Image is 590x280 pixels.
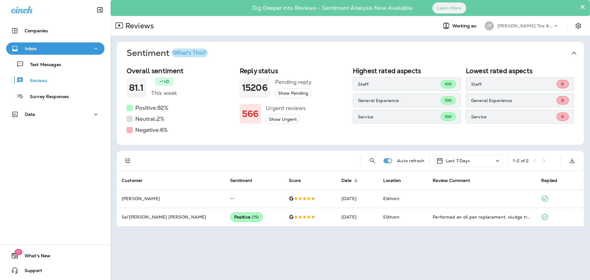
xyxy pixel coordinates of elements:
[25,46,37,51] p: Inbox
[358,82,441,87] p: Staff
[266,103,306,113] h5: Urgent reviews
[445,81,452,87] span: 100
[25,28,48,33] p: Companies
[171,49,208,57] button: What's This?
[358,98,441,103] p: General Experience
[24,78,47,84] p: Reviews
[24,62,61,68] p: Text Messages
[122,178,143,183] span: Customer
[471,114,557,119] p: Service
[446,158,470,163] p: Last 7 Days
[353,67,461,75] h2: Highest rated aspects
[445,98,452,103] span: 100
[452,23,478,29] span: Working as:
[230,178,252,183] span: Sentiment
[266,114,300,124] button: Show Urgent
[383,196,399,201] span: Elkhorn
[466,67,574,75] h2: Lowest rated aspects
[566,155,578,167] button: Export as CSV
[336,189,378,208] td: [DATE]
[122,215,220,219] p: Sei'[PERSON_NAME] [PERSON_NAME]
[6,74,104,87] button: Reviews
[366,155,379,167] button: Search Reviews
[383,214,399,220] span: Elkhorn
[25,112,35,117] p: Data
[541,178,565,183] span: Replied
[383,178,409,183] span: Location
[225,189,284,208] td: --
[397,158,424,163] p: Auto refresh
[275,77,312,87] h5: Pending reply
[252,215,259,220] span: ( 75 )
[135,125,168,135] h5: Negative: 6 %
[91,4,108,16] button: Collapse Sidebar
[122,178,151,183] span: Customer
[117,65,584,145] div: SentimentWhat's This?
[432,2,466,14] button: Learn More
[122,42,589,65] button: SentimentWhat's This?
[336,208,378,226] td: [DATE]
[6,264,104,277] button: Support
[289,178,301,183] span: Score
[122,196,220,201] p: [PERSON_NAME]
[561,114,564,119] span: 0
[6,58,104,71] button: Text Messages
[230,178,260,183] span: Sentiment
[6,108,104,120] button: Data
[123,21,154,30] p: Reviews
[14,249,22,255] span: 17
[230,212,263,222] div: Positive
[485,21,494,30] div: JT
[242,109,258,119] h1: 566
[6,42,104,55] button: Inbox
[433,178,470,183] span: Review Comment
[129,83,144,93] h1: 81.1
[513,158,529,163] div: 1 - 2 of 2
[580,2,585,12] button: Close
[242,83,268,93] h1: 15206
[275,88,311,98] button: Show Pending
[471,82,557,87] p: Staff
[122,155,134,167] button: Filters
[24,94,69,100] p: Survey Responses
[445,114,452,119] span: 100
[18,253,50,261] span: What's New
[561,81,564,87] span: 0
[240,67,348,75] h2: Reply status
[127,67,235,75] h2: Overall sentiment
[135,114,164,124] h5: Neutral: 2 %
[433,214,531,220] div: Performed an oil pan replacement, sludge treatment, and oul change. Car runs much smoother and qu...
[471,98,557,103] p: General Experience
[573,20,584,31] button: Settings
[18,268,42,275] span: Support
[341,178,360,183] span: Date
[289,178,309,183] span: Score
[151,88,177,98] h5: This week
[6,90,104,103] button: Survey Responses
[163,78,169,85] p: +0
[341,178,352,183] span: Date
[561,98,564,103] span: 0
[383,178,401,183] span: Location
[173,50,206,56] div: What's This?
[6,25,104,37] button: Companies
[433,178,478,183] span: Review Comment
[135,103,168,113] h5: Positive: 92 %
[127,48,208,58] h1: Sentiment
[358,114,441,119] p: Service
[498,23,553,28] p: [PERSON_NAME] Tire & Auto
[234,7,430,9] p: Dig Deeper into Reviews - Sentiment Analysis Now Available
[541,178,557,183] span: Replied
[6,250,104,262] button: 17What's New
